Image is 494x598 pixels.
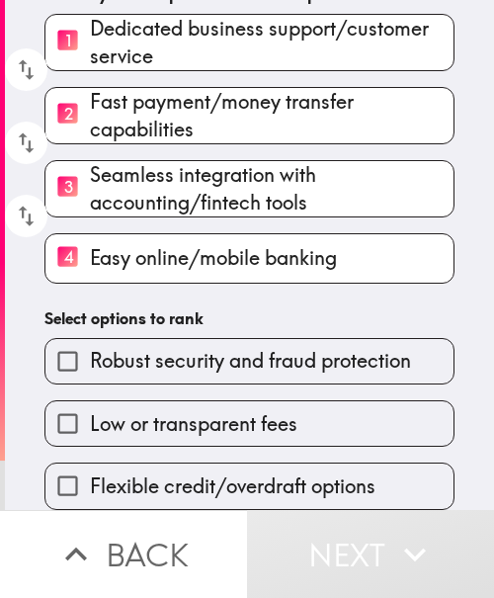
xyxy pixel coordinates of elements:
span: Easy online/mobile banking [90,244,337,272]
span: Robust security and fraud protection [90,347,411,375]
button: 3Seamless integration with accounting/fintech tools [45,161,453,216]
button: Flexible credit/overdraft options [45,464,453,508]
button: 2Fast payment/money transfer capabilities [45,88,453,143]
button: Next [247,510,494,598]
button: Robust security and fraud protection [45,339,453,384]
button: 1Dedicated business support/customer service [45,15,453,70]
span: Seamless integration with accounting/fintech tools [90,161,453,216]
button: Low or transparent fees [45,401,453,446]
h6: Select options to rank [44,307,454,329]
span: Fast payment/money transfer capabilities [90,88,453,143]
span: Dedicated business support/customer service [90,15,453,70]
span: Flexible credit/overdraft options [90,472,375,500]
button: 4Easy online/mobile banking [45,234,453,283]
span: Low or transparent fees [90,410,297,438]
